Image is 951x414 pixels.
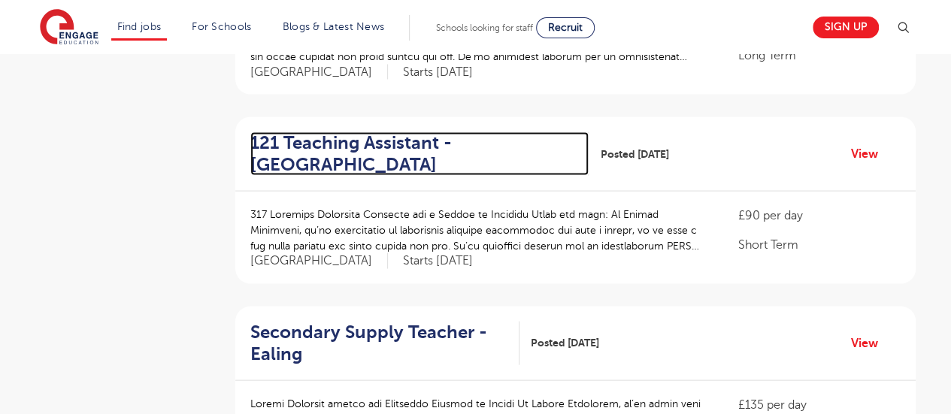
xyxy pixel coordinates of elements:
a: 121 Teaching Assistant - [GEOGRAPHIC_DATA] [250,131,589,175]
span: Recruit [548,22,583,33]
h2: 121 Teaching Assistant - [GEOGRAPHIC_DATA] [250,131,577,175]
p: Short Term [737,235,900,253]
span: Schools looking for staff [436,23,533,33]
a: Sign up [813,17,879,38]
a: For Schools [192,21,251,32]
span: [GEOGRAPHIC_DATA] [250,252,388,268]
a: Find jobs [117,21,162,32]
p: £90 per day [737,206,900,224]
a: Recruit [536,17,595,38]
p: £135 per day [737,395,900,413]
p: Long Term [737,46,900,64]
p: Starts [DATE] [403,64,473,80]
a: View [851,333,889,352]
h2: Secondary Supply Teacher - Ealing [250,321,507,364]
a: Blogs & Latest News [283,21,385,32]
span: Posted [DATE] [600,146,668,162]
span: [GEOGRAPHIC_DATA] [250,64,388,80]
a: View [851,144,889,163]
span: Posted [DATE] [531,334,599,350]
p: 317 Loremips Dolorsita Consecte adi e Seddoe te Incididu Utlab etd magn: Al Enimad Minimveni, qu’... [250,206,708,253]
p: Starts [DATE] [403,252,473,268]
img: Engage Education [40,9,98,47]
a: Secondary Supply Teacher - Ealing [250,321,519,364]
